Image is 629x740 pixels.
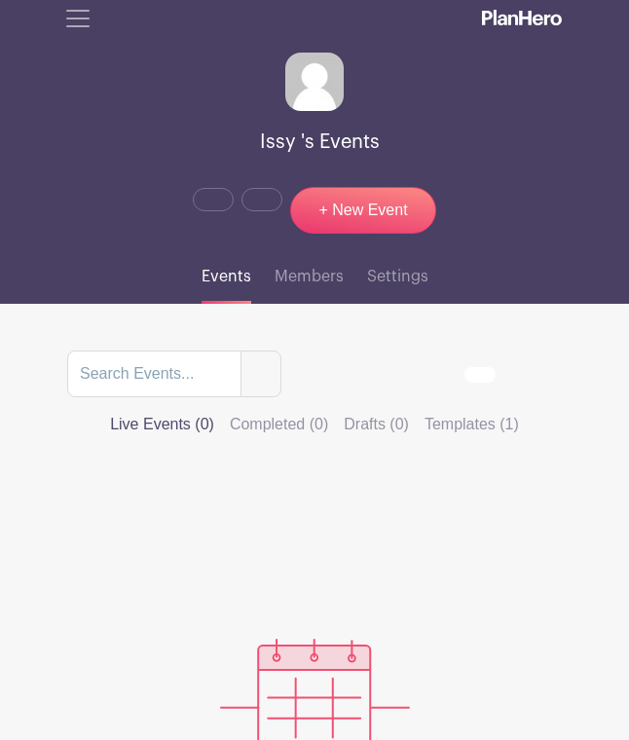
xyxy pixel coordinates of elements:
span: Members [275,269,344,284]
label: Completed (0) [230,413,328,436]
a: Events [202,249,251,304]
a: Settings [367,249,428,304]
label: Templates (1) [425,413,519,436]
div: filters [110,413,519,436]
input: Search Events... [67,351,241,397]
img: default-ce2991bfa6775e67f084385cd625a349d9dcbb7a52a09fb2fda1e96e2d18dcdb.png [285,53,344,111]
span: Events [202,269,251,284]
span: Settings [367,269,428,284]
label: Drafts (0) [344,413,409,436]
span: Issy 's Events [260,127,380,159]
a: + New Event [290,187,436,234]
label: Live Events (0) [110,413,214,436]
img: logo_white-6c42ec7e38ccf1d336a20a19083b03d10ae64f83f12c07503d8b9e83406b4c7d.svg [482,10,562,25]
a: Members [275,249,344,304]
div: order and view [464,367,562,383]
